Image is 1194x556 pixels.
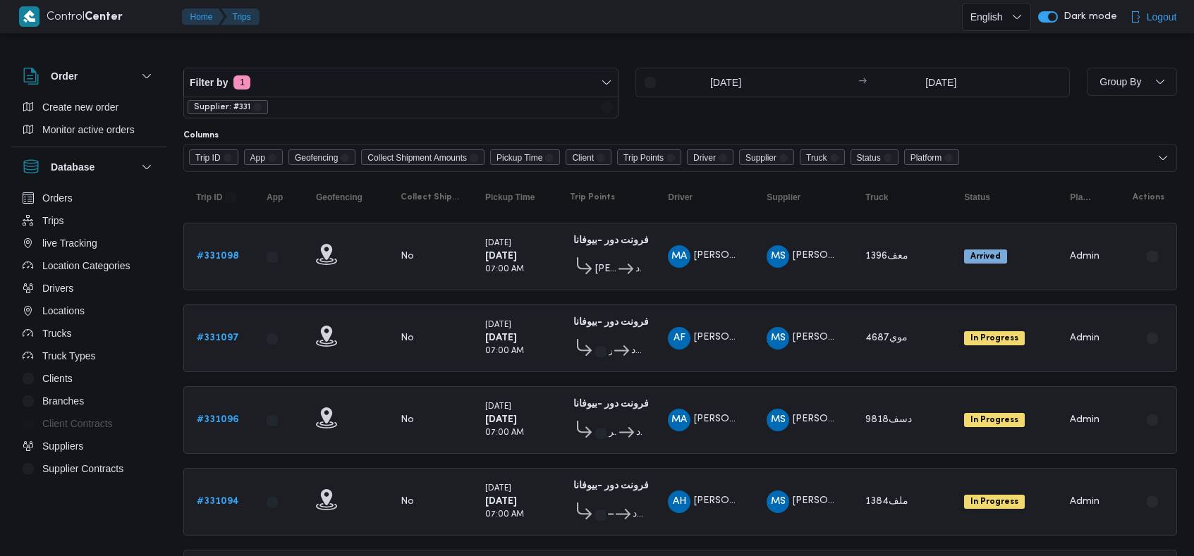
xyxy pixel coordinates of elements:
[497,150,542,166] span: Pickup Time
[401,414,414,426] div: No
[23,159,155,175] button: Database
[779,154,788,162] button: Remove Supplier from selection in this group
[858,78,867,87] div: →
[288,149,355,165] span: Geofencing
[767,327,789,350] div: Muhammad Slah Abadalltaif Alshrif
[485,333,517,342] b: [DATE]
[42,302,85,319] span: Locations
[42,393,84,409] span: Branches
[694,496,797,505] span: [PERSON_NAME] غلاب
[485,192,535,203] span: Pickup Time
[485,252,517,261] b: [DATE]
[485,485,511,493] small: [DATE]
[1157,152,1169,163] button: Open list of options
[570,192,615,203] span: Trip Points
[183,130,219,141] label: Columns
[485,429,524,437] small: 07:00 AM
[668,327,690,350] div: Abadallah Fthai Abadrabah Rsalan
[719,154,727,162] button: Remove Driver from selection in this group
[17,412,161,435] button: Client Contracts
[197,330,239,347] a: #331097
[904,149,960,165] span: Platform
[182,8,224,25] button: Home
[767,409,789,431] div: Muhammad Slah Abadalltaif Alshrif
[188,100,268,114] span: Supplier: #331
[545,154,554,162] button: Remove Pickup Time from selection in this group
[635,261,642,278] span: فرونت دور مسطرد
[623,150,664,166] span: Trip Points
[771,245,786,268] span: MS
[771,490,786,513] span: MS
[42,212,64,229] span: Trips
[221,8,260,25] button: Trips
[1070,252,1099,261] span: Admin
[42,235,97,252] span: live Tracking
[857,150,881,166] span: Status
[687,149,733,165] span: Driver
[253,103,262,111] button: remove selected entity
[865,415,912,424] span: دسف9818
[745,150,776,166] span: Supplier
[771,327,786,350] span: MS
[970,334,1018,342] b: In Progress
[267,192,283,203] span: App
[42,190,73,206] span: Orders
[42,257,130,274] span: Location Categories
[631,342,642,359] span: فرونت دور مسطرد
[851,149,898,165] span: Status
[401,250,414,263] div: No
[485,511,524,519] small: 07:00 AM
[480,186,550,209] button: Pickup Time
[295,150,338,166] span: Geofencing
[1064,186,1099,209] button: Platform
[970,416,1018,424] b: In Progress
[771,409,786,431] span: MS
[566,149,611,165] span: Client
[573,318,649,327] b: فرونت دور -بيوفانا
[636,424,642,441] span: فرونت دور مسطرد
[485,403,511,411] small: [DATE]
[1147,8,1177,25] span: Logout
[17,232,161,254] button: live Tracking
[195,150,221,166] span: Trip ID
[1070,333,1099,342] span: Admin
[197,333,239,342] b: # 331097
[910,150,942,166] span: Platform
[674,327,686,350] span: AF
[694,333,858,342] span: [PERSON_NAME] [PERSON_NAME]
[17,480,161,502] button: Devices
[944,154,953,162] button: Remove Platform from selection in this group
[490,149,560,165] span: Pickup Time
[197,252,239,261] b: # 331098
[865,497,908,506] span: ملف1384
[609,424,617,441] span: قسم أول 6 أكتوبر
[761,186,846,209] button: Supplier
[51,159,95,175] h3: Database
[617,149,681,165] span: Trip Points
[767,192,800,203] span: Supplier
[341,154,349,162] button: Remove Geofencing from selection in this group
[1070,497,1099,506] span: Admin
[189,149,238,165] span: Trip ID
[964,413,1025,427] span: In Progress
[865,252,908,261] span: معف1396
[673,490,686,513] span: AH
[793,414,873,424] span: [PERSON_NAME]
[401,192,460,203] span: Collect Shipment Amounts
[666,154,675,162] button: Remove Trip Points from selection in this group
[85,12,123,23] b: Center
[225,192,236,203] svg: Sorted in descending order
[485,497,517,506] b: [DATE]
[42,483,78,500] span: Devices
[694,251,858,260] span: [PERSON_NAME] [PERSON_NAME]
[261,186,296,209] button: App
[693,150,716,166] span: Driver
[1058,11,1117,23] span: Dark mode
[1099,76,1141,87] span: Group By
[964,192,990,203] span: Status
[184,68,618,97] button: Filter by1 active filters
[190,186,247,209] button: Trip IDSorted in descending order
[964,495,1025,509] span: In Progress
[17,254,161,277] button: Location Categories
[668,490,690,513] div: Ammad Hamdi Khatab Ghlab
